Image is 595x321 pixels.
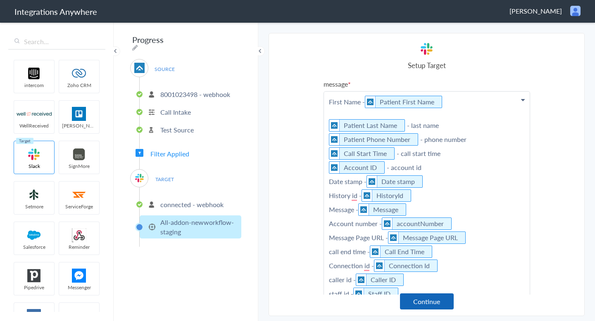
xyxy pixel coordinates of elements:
[324,60,530,70] h4: Setup Target
[329,162,340,173] img: af-app-logo.svg
[59,243,99,250] span: Reminder
[160,200,224,209] p: connected - webhook
[367,176,377,187] img: af-app-logo.svg
[329,134,340,145] img: af-app-logo.svg
[59,284,99,291] span: Messenger
[8,34,105,50] input: Search...
[329,120,340,131] img: af-app-logo.svg
[400,293,454,309] button: Continue
[160,90,230,99] p: 8001023498 - webhook
[403,233,458,242] a: Message Page URL
[371,275,396,284] a: Caller ID
[381,177,415,186] a: Date stamp
[368,289,390,298] a: Staff ID
[134,63,145,73] img: af-app-logo.svg
[59,163,99,170] span: SignMore
[17,188,52,202] img: setmoreNew.jpg
[14,6,97,17] h1: Integrations Anywhere
[62,147,97,161] img: signmore-logo.png
[59,82,99,89] span: Zoho CRM
[324,92,530,318] p: To enrich screen reader interactions, please activate Accessibility in Grammarly extension settings
[344,135,410,144] a: Patient Phone Number
[388,232,399,243] img: af-app-logo.svg
[149,64,180,75] span: SOURCE
[570,6,581,16] img: user.png
[344,120,397,130] a: Patient Last Name
[397,219,444,228] a: accountNumber
[59,203,99,210] span: ServiceForge
[359,204,369,215] img: af-app-logo.svg
[160,217,239,236] p: All-addon-newworkflow-staging
[14,243,54,250] span: Salesforce
[329,148,340,159] img: af-app-logo.svg
[17,107,52,121] img: wr-logo.svg
[62,269,97,283] img: FBM.png
[17,228,52,242] img: salesforce-logo.svg
[354,288,364,300] img: af-app-logo.svg
[160,107,191,117] p: Call Intake
[509,6,562,16] span: [PERSON_NAME]
[376,191,403,200] a: HistoryId
[382,218,393,229] img: af-app-logo.svg
[365,96,376,108] img: af-app-logo.svg
[17,269,52,283] img: pipedrive.png
[362,190,372,201] img: af-app-logo.svg
[14,163,54,170] span: Slack
[419,42,434,56] img: slack-logo.svg
[356,274,367,286] img: af-app-logo.svg
[59,122,99,129] span: [PERSON_NAME]
[324,79,530,89] label: message
[14,203,54,210] span: Setmore
[389,261,430,270] a: Connection Id
[149,174,180,185] span: TARGET
[380,97,434,106] a: Patient First Name
[373,205,398,214] a: Message
[62,107,97,121] img: trello.png
[344,149,387,158] a: Call Start Time
[17,147,52,161] img: slack-logo.svg
[17,66,52,80] img: intercom-logo.svg
[14,284,54,291] span: Pipedrive
[374,260,385,271] img: af-app-logo.svg
[385,247,424,256] a: Call End Time
[62,66,97,80] img: zoho-logo.svg
[160,125,194,135] p: Test Source
[150,149,189,158] span: Filter Applied
[14,82,54,89] span: intercom
[344,163,377,172] a: Account ID
[370,246,381,257] img: af-app-logo.svg
[134,173,145,183] img: slack-logo.svg
[62,188,97,202] img: serviceforge-icon.png
[62,228,97,242] img: webhook.png
[14,122,54,129] span: WellReceived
